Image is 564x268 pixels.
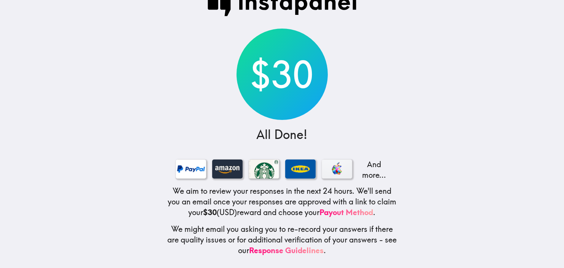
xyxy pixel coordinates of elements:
p: And more... [358,159,389,180]
h3: All Done! [257,126,308,143]
b: $30 [203,207,217,217]
h5: We might email you asking you to re-record your answers if there are quality issues or for additi... [167,224,398,256]
h5: We aim to review your responses in the next 24 hours. We'll send you an email once your responses... [167,186,398,218]
div: $30 [237,29,328,120]
a: Response Guidelines [249,246,324,255]
a: Payout Method [320,207,373,217]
